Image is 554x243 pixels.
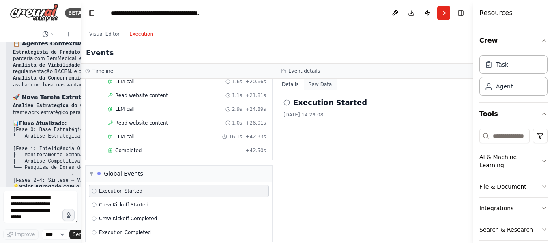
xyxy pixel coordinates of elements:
span: Read website content [115,120,168,126]
h3: Timeline [92,68,113,74]
code: Estrategista de Produto [13,49,80,55]
span: Send [73,231,85,238]
nav: breadcrumb [111,9,202,17]
h3: Event details [288,68,320,74]
button: Hide left sidebar [86,7,97,19]
span: LLM call [115,78,135,85]
span: Read website content [115,92,168,99]
button: Details [277,79,304,90]
button: Start a new chat [62,29,75,39]
li: - Entende o modelo de receita (MDR), a regulamentação BACEN, e os critérios de alinhamento estrat... [13,62,217,75]
strong: Valor Agregado com o Contexto: [19,184,108,189]
span: Execution Completed [99,229,151,236]
span: + 42.50s [245,147,266,154]
h2: Execution Started [293,97,367,108]
button: Crew [479,29,548,52]
button: Visual Editor [84,29,125,39]
button: Integrations [479,198,548,219]
button: Send [69,230,94,239]
span: Crew Kickoff Started [99,202,148,208]
button: Improve [3,229,39,240]
button: Raw Data [304,79,337,90]
div: BETA [65,8,85,18]
h4: Resources [479,8,513,18]
button: Execution [125,29,158,39]
span: 2.9s [232,106,242,112]
span: + 42.33s [245,133,266,140]
span: ▼ [90,170,93,177]
button: Switch to previous chat [39,29,58,39]
span: Crew Kickoff Completed [99,215,157,222]
button: Click to speak your automation idea [62,209,75,221]
span: 1.0s [232,120,242,126]
div: Global Events [104,170,143,178]
strong: 🚀 Nova Tarefa Estratégica: [13,94,101,100]
span: 1.1s [232,92,242,99]
div: [DATE] 14:29:08 [283,112,466,118]
span: 16.1s [229,133,242,140]
span: + 26.01s [245,120,266,126]
code: Analista de Viabilidade e Riscos [13,62,106,68]
h2: 💡 [13,184,217,190]
span: Completed [115,147,142,154]
span: LLM call [115,106,135,112]
code: Analise Estrategica do Contexto Bemm [13,103,118,109]
div: Task [496,60,508,69]
span: Improve [15,231,35,238]
li: - Sabe identificar concorrentes diretos/indiretos e avaliar com base nas vantagens únicas da Bemm [13,75,217,88]
h2: 📊 [13,120,217,127]
button: Tools [479,103,548,125]
span: Execution Started [99,188,142,194]
button: File & Document [479,176,548,197]
span: + 20.66s [245,78,266,85]
span: LLM call [115,133,135,140]
code: Analista da Concorrencia [13,75,83,81]
span: + 24.89s [245,106,266,112]
img: Logo [10,4,58,22]
code: [Fase 0: Base Estratégica] └── Analise Estrategica do Contexto Bemm ↓ [Fase 1: Inteligência Orien... [13,127,217,183]
button: AI & Machine Learning [479,146,548,176]
button: Hide right sidebar [455,7,466,19]
div: Agent [496,82,513,90]
strong: Fluxo Atualizado: [19,120,67,126]
div: Crew [479,52,548,102]
h2: Events [86,47,114,58]
li: - Agora conhece profundamente o modelo B2B2C, a parceria com BemMedical, e a visão de super app f... [13,49,217,62]
strong: 📋 Agentes Contextualizados: [13,40,108,47]
span: + 21.81s [245,92,266,99]
li: - Primeira tarefa que define o framework estratégico para toda a squad [13,103,217,116]
span: 1.6s [232,78,242,85]
button: Search & Research [479,219,548,240]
